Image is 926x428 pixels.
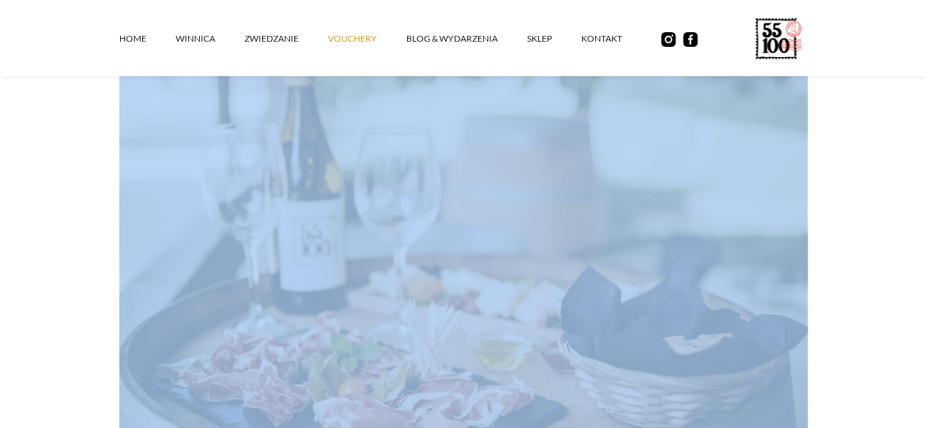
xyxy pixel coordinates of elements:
[406,17,527,61] a: Blog & Wydarzenia
[581,17,651,61] a: kontakt
[176,17,244,61] a: winnica
[527,17,581,61] a: SKLEP
[244,17,328,61] a: ZWIEDZANIE
[119,17,176,61] a: Home
[328,17,406,61] a: vouchery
